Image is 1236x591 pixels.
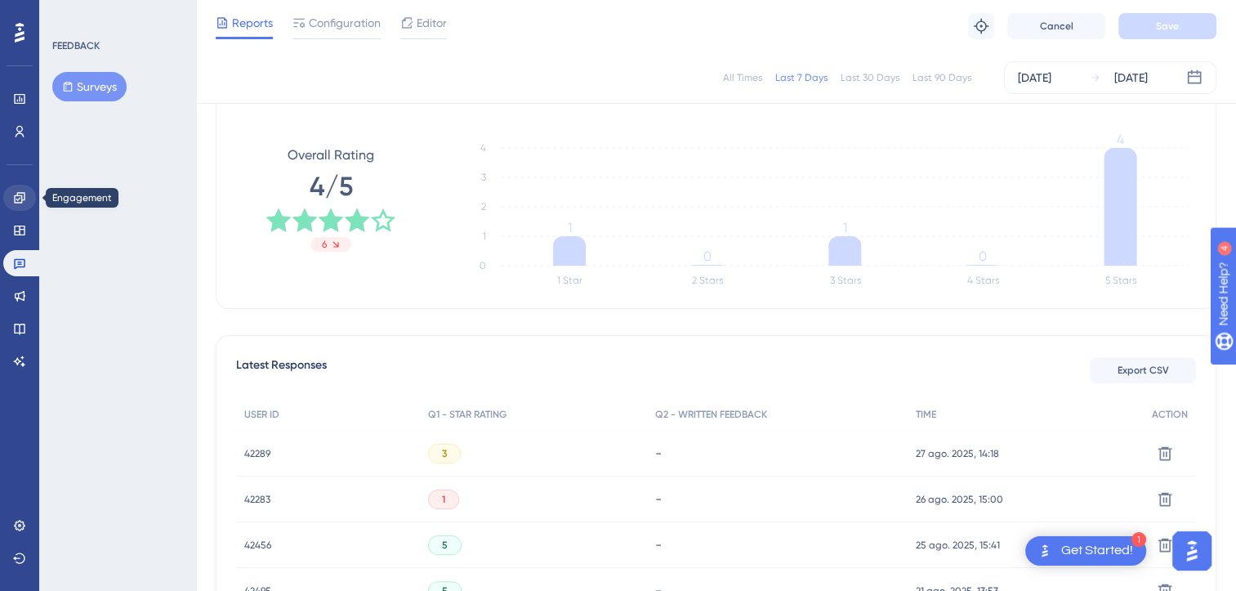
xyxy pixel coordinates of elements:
[244,493,270,506] span: 42283
[481,201,486,213] tspan: 2
[480,142,486,154] tspan: 4
[841,71,899,84] div: Last 30 Days
[979,248,987,264] tspan: 0
[916,408,936,421] span: TIME
[655,445,899,461] div: -
[1117,132,1124,147] tspan: 4
[703,248,712,264] tspan: 0
[1007,13,1105,39] button: Cancel
[428,408,506,421] span: Q1 - STAR RATING
[1040,20,1073,33] span: Cancel
[442,447,447,460] span: 3
[52,72,127,101] button: Surveys
[916,447,999,460] span: 27 ago. 2025, 14:18
[114,8,118,21] div: 4
[244,408,279,421] span: USER ID
[1090,357,1196,383] button: Export CSV
[417,13,447,33] span: Editor
[568,220,572,235] tspan: 1
[775,71,828,84] div: Last 7 Days
[843,220,847,235] tspan: 1
[38,4,102,24] span: Need Help?
[1152,408,1188,421] span: ACTION
[655,491,899,507] div: -
[912,71,971,84] div: Last 90 Days
[310,168,353,204] span: 4/5
[1167,526,1216,575] iframe: UserGuiding AI Assistant Launcher
[1025,536,1146,566] div: Open Get Started! checklist, remaining modules: 1
[1061,542,1133,560] div: Get Started!
[244,447,270,460] span: 42289
[288,146,374,165] span: Overall Rating
[655,537,899,553] div: -
[916,539,1000,552] span: 25 ago. 2025, 15:41
[1105,275,1136,286] text: 5 Stars
[1118,13,1216,39] button: Save
[481,172,486,183] tspan: 3
[1156,20,1179,33] span: Save
[236,356,327,385] span: Latest Responses
[442,539,448,552] span: 5
[232,13,273,33] span: Reports
[480,260,486,271] tspan: 0
[1118,364,1169,377] span: Export CSV
[1035,541,1055,561] img: launcher-image-alternative-text
[52,39,100,52] div: FEEDBACK
[1131,532,1146,547] div: 1
[723,71,762,84] div: All Times
[557,275,582,286] text: 1 Star
[967,275,999,286] text: 4 Stars
[916,493,1003,506] span: 26 ago. 2025, 15:00
[692,275,723,286] text: 2 Stars
[655,408,767,421] span: Q2 - WRITTEN FEEDBACK
[244,539,271,552] span: 42456
[309,13,381,33] span: Configuration
[1114,68,1148,87] div: [DATE]
[1018,68,1051,87] div: [DATE]
[483,231,486,242] tspan: 1
[442,493,445,506] span: 1
[322,238,327,251] span: 6
[830,275,861,286] text: 3 Stars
